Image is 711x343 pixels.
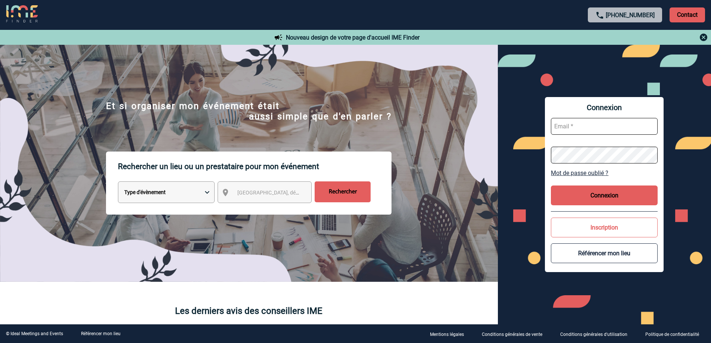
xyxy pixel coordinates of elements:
a: Mot de passe oublié ? [551,169,658,177]
p: Conditions générales de vente [482,332,542,337]
button: Inscription [551,218,658,237]
a: Conditions générales de vente [476,330,554,337]
a: Politique de confidentialité [639,330,711,337]
span: [GEOGRAPHIC_DATA], département, région... [237,190,341,196]
input: Email * [551,118,658,135]
a: Référencer mon lieu [81,331,121,336]
a: Conditions générales d'utilisation [554,330,639,337]
p: Politique de confidentialité [645,332,699,337]
p: Conditions générales d'utilisation [560,332,627,337]
a: [PHONE_NUMBER] [606,12,655,19]
p: Mentions légales [430,332,464,337]
img: call-24-px.png [595,11,604,20]
div: © Ideal Meetings and Events [6,331,63,336]
a: Mentions légales [424,330,476,337]
span: Connexion [551,103,658,112]
button: Connexion [551,185,658,205]
p: Contact [670,7,705,22]
p: Rechercher un lieu ou un prestataire pour mon événement [118,152,392,181]
button: Référencer mon lieu [551,243,658,263]
input: Rechercher [315,181,371,202]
